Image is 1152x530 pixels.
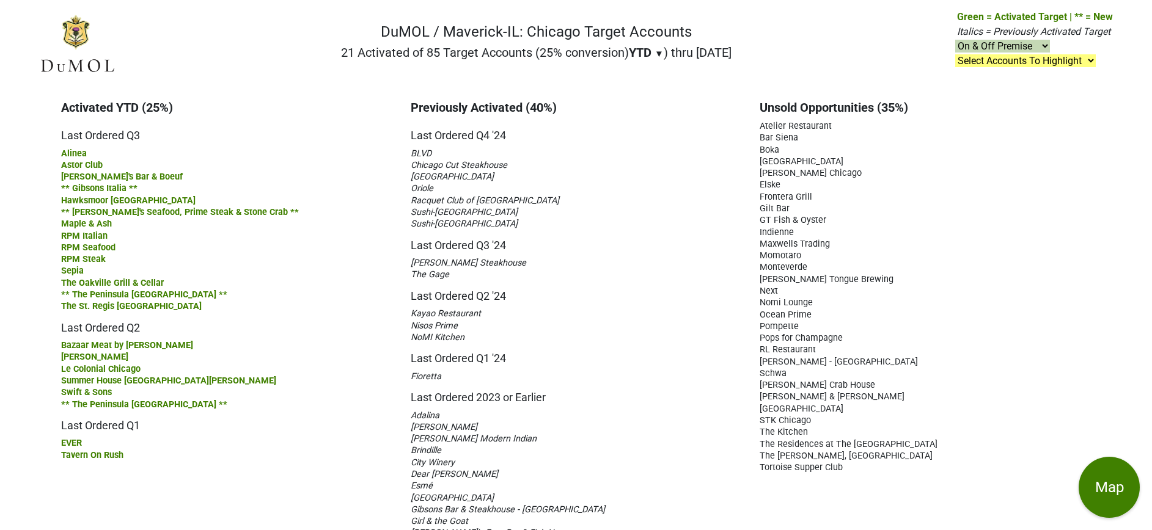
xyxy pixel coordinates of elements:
h5: Last Ordered Q1 [61,410,392,432]
span: The St. Regis [GEOGRAPHIC_DATA] [61,301,202,311]
span: The Gage [411,269,449,280]
h5: Last Ordered Q2 [61,312,392,335]
span: YTD [629,45,651,60]
span: ** The Peninsula [GEOGRAPHIC_DATA] ** [61,289,227,300]
span: Tortoise Supper Club [760,462,843,473]
span: Elske [760,180,780,190]
span: RPM Steak [61,254,106,264]
button: Map [1079,457,1140,518]
h5: Last Ordered Q4 '24 [411,120,742,142]
span: Maple & Ash [61,219,112,229]
span: [GEOGRAPHIC_DATA] [760,156,843,167]
span: Bazaar Meat by [PERSON_NAME] [61,340,193,350]
span: GT Fish & Oyster [760,215,826,225]
span: RL Restaurant [760,344,816,355]
span: Green = Activated Target | ** = New [957,11,1113,23]
span: [PERSON_NAME] Chicago [760,168,862,178]
span: Monteverde [760,262,807,272]
span: Alinea [61,148,87,159]
span: Nomi Lounge [760,297,813,308]
span: The Kitchen [760,427,808,437]
span: EVER [61,438,82,448]
span: Gibsons Bar & Steakhouse - [GEOGRAPHIC_DATA] [411,504,605,515]
span: ** The Peninsula [GEOGRAPHIC_DATA] ** [61,399,227,410]
span: Summer House [GEOGRAPHIC_DATA][PERSON_NAME] [61,376,276,386]
h2: 21 Activated of 85 Target Accounts (25% conversion) ) thru [DATE] [341,45,732,60]
h3: Previously Activated (40%) [411,100,742,115]
span: Sushi-[GEOGRAPHIC_DATA] [411,219,518,229]
h3: Activated YTD (25%) [61,100,392,115]
h5: Last Ordered Q2 '24 [411,280,742,303]
span: Gilt Bar [760,203,790,214]
span: Boka [760,145,779,155]
span: [GEOGRAPHIC_DATA] [760,404,843,414]
span: [PERSON_NAME]'s Bar & Boeuf [61,172,183,182]
span: [PERSON_NAME] Crab House [760,380,875,390]
span: Sushi-[GEOGRAPHIC_DATA] [411,207,518,217]
span: Le Colonial Chicago [61,364,141,374]
span: Racquet Club of [GEOGRAPHIC_DATA] [411,195,559,206]
span: NoMI Kitchen [411,332,464,343]
h5: Last Ordered 2023 or Earlier [411,382,742,404]
span: The Oakville Grill & Cellar [61,278,164,288]
span: [PERSON_NAME] - [GEOGRAPHIC_DATA] [760,357,918,367]
span: Next [760,286,778,296]
span: Girl & the Goat [411,516,468,526]
span: City Winery [411,457,455,468]
span: Sepia [61,266,84,276]
span: Italics = Previously Activated Target [957,26,1110,37]
span: [PERSON_NAME] [411,422,477,432]
h5: Last Ordered Q1 '24 [411,343,742,365]
span: RPM Italian [61,231,108,241]
span: [PERSON_NAME] & [PERSON_NAME] [760,391,904,402]
span: Ocean Prime [760,310,812,320]
span: Momotaro [760,250,801,261]
span: RPM Seafood [61,242,116,253]
span: [PERSON_NAME] [61,352,128,362]
span: Adalina [411,410,439,421]
span: BLVD [411,148,431,159]
h1: DuMOL / Maverick-IL: Chicago Target Accounts [341,23,732,41]
span: Atelier Restaurant [760,121,832,131]
h5: Last Ordered Q3 [61,120,392,142]
span: STK Chicago [760,415,811,426]
span: Dear [PERSON_NAME] [411,469,498,479]
span: The Residences at The [GEOGRAPHIC_DATA] [760,439,937,449]
span: The [PERSON_NAME], [GEOGRAPHIC_DATA] [760,451,933,461]
span: Schwa [760,368,787,379]
span: Frontera Grill [760,192,812,202]
span: Kayao Restaurant [411,308,481,319]
span: Esmé [411,481,433,491]
span: Indienne [760,227,794,238]
span: Fioretta [411,371,441,382]
span: [PERSON_NAME] Tongue Brewing [760,274,893,285]
span: ▼ [655,48,664,59]
span: Brindille [411,445,441,456]
span: Chicago Cut Steakhouse [411,160,507,170]
span: [PERSON_NAME] Steakhouse [411,258,526,268]
span: [PERSON_NAME] Modern Indian [411,434,537,444]
span: Astor Club [61,160,103,170]
h3: Unsold Opportunities (35%) [760,100,1091,115]
span: ** Gibsons Italia ** [61,183,138,194]
h5: Last Ordered Q3 '24 [411,230,742,252]
span: Maxwells Trading [760,239,830,249]
img: DuMOL [39,14,116,74]
span: Pops for Champagne [760,333,843,343]
span: Swift & Sons [61,387,112,397]
span: Bar Siena [760,132,798,143]
span: Hawksmoor [GEOGRAPHIC_DATA] [61,195,196,206]
span: ** [PERSON_NAME]'s Seafood, Prime Steak & Stone Crab ** [61,207,299,217]
span: [GEOGRAPHIC_DATA] [411,172,494,182]
span: Tavern On Rush [61,450,123,460]
span: [GEOGRAPHIC_DATA] [411,493,494,503]
span: Oriole [411,183,433,194]
span: Nisos Prime [411,321,458,331]
span: Pompette [760,321,799,332]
